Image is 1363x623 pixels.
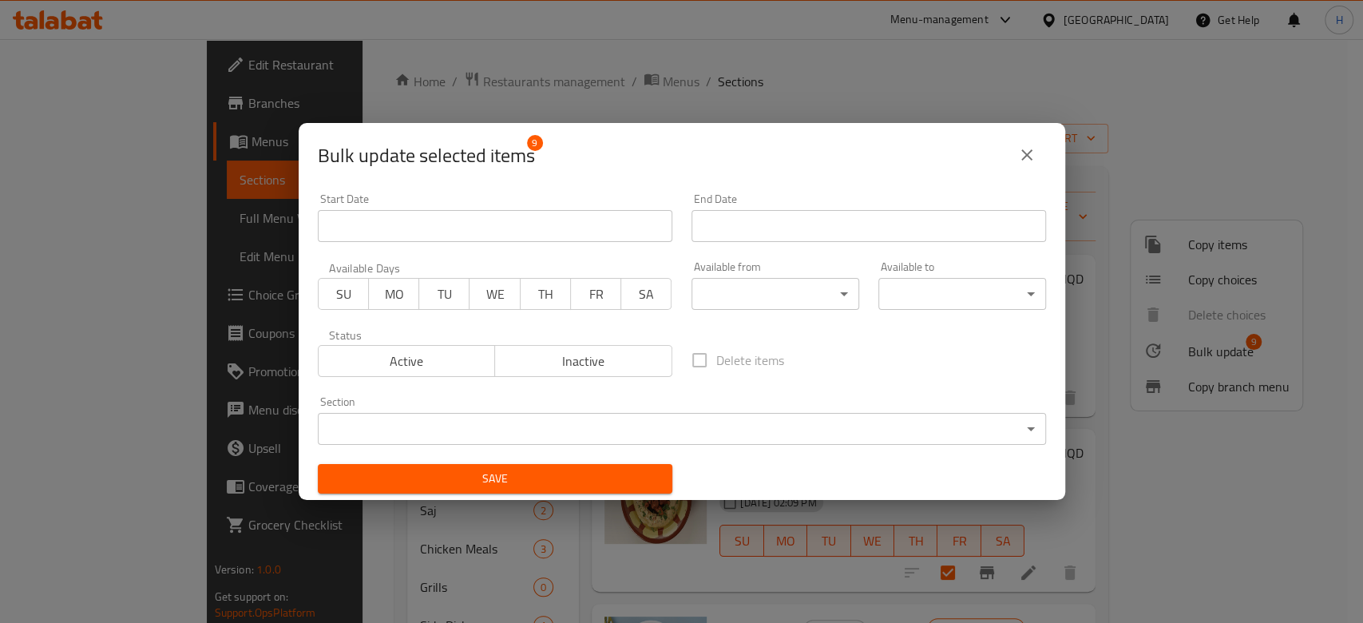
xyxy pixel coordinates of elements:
[318,345,496,377] button: Active
[418,278,470,310] button: TU
[469,278,520,310] button: WE
[570,278,621,310] button: FR
[878,278,1046,310] div: ​
[1008,136,1046,174] button: close
[318,413,1046,445] div: ​
[527,135,543,151] span: 9
[520,278,571,310] button: TH
[620,278,672,310] button: SA
[501,350,666,373] span: Inactive
[318,464,672,494] button: Save
[691,278,859,310] div: ​
[325,350,489,373] span: Active
[577,283,615,306] span: FR
[331,469,660,489] span: Save
[494,345,672,377] button: Inactive
[426,283,463,306] span: TU
[628,283,665,306] span: SA
[318,278,369,310] button: SU
[527,283,565,306] span: TH
[325,283,363,306] span: SU
[368,278,419,310] button: MO
[716,351,784,370] span: Delete items
[375,283,413,306] span: MO
[318,143,535,169] span: Selected items count
[476,283,513,306] span: WE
